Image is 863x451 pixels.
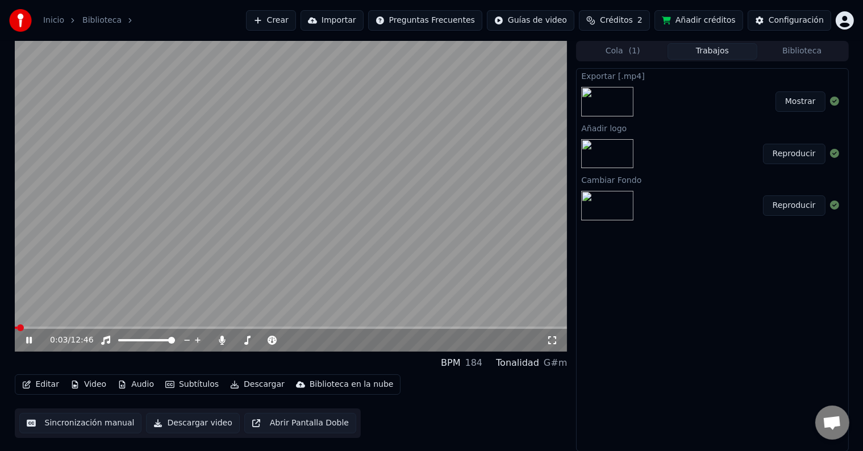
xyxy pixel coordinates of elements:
img: youka [9,9,32,32]
button: Reproducir [763,195,826,216]
div: G#m [544,356,567,370]
span: 0:03 [50,335,68,346]
button: Preguntas Frecuentes [368,10,482,31]
button: Audio [113,377,159,392]
button: Configuración [748,10,831,31]
div: BPM [441,356,460,370]
button: Descargar video [146,413,239,433]
button: Editar [18,377,64,392]
div: Biblioteca en la nube [310,379,394,390]
span: ( 1 ) [629,45,640,57]
button: Añadir créditos [654,10,743,31]
button: Trabajos [668,43,757,60]
button: Mostrar [776,91,826,112]
button: Subtítulos [161,377,223,392]
div: / [50,335,77,346]
button: Sincronización manual [19,413,142,433]
button: Descargar [226,377,289,392]
div: 184 [465,356,483,370]
div: Tonalidad [496,356,539,370]
button: Abrir Pantalla Doble [244,413,356,433]
div: Cambiar Fondo [577,173,848,186]
span: 2 [637,15,643,26]
a: Inicio [43,15,64,26]
button: Biblioteca [757,43,847,60]
button: Guías de video [487,10,574,31]
button: Crear [246,10,296,31]
button: Créditos2 [579,10,650,31]
span: 12:46 [70,335,93,346]
nav: breadcrumb [43,15,140,26]
a: Biblioteca [82,15,122,26]
div: Configuración [769,15,824,26]
div: Añadir logo [577,121,848,135]
button: Importar [301,10,364,31]
button: Reproducir [763,144,826,164]
span: Créditos [600,15,633,26]
div: Exportar [.mp4] [577,69,848,82]
div: Chat abierto [815,406,849,440]
button: Cola [578,43,668,60]
button: Video [66,377,111,392]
